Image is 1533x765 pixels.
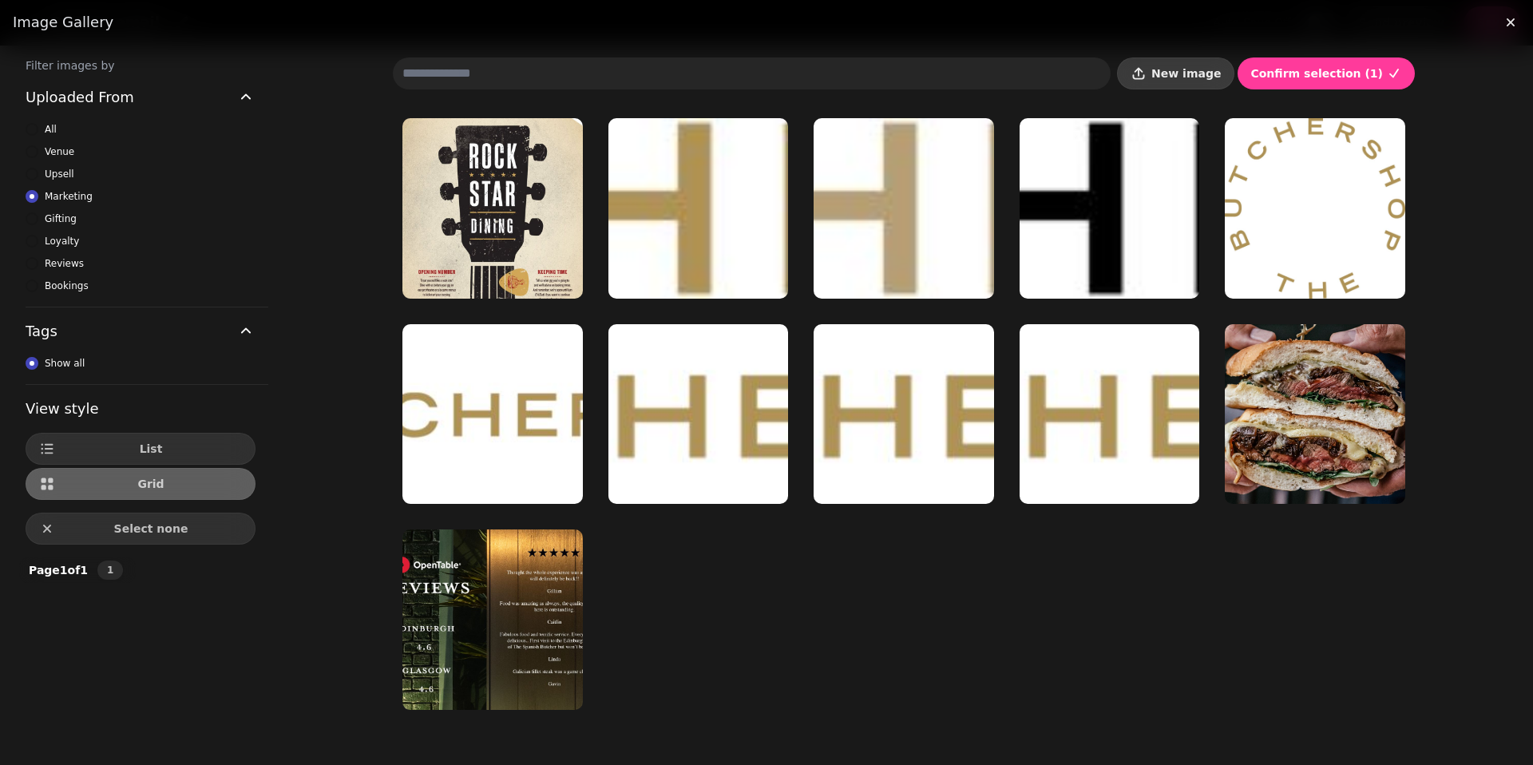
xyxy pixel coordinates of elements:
span: New image [1151,68,1221,79]
img: BS Lunch SandwIch_.jpg [1225,324,1405,505]
h3: Image gallery [13,13,1520,32]
span: Reviews [45,256,84,272]
p: Page 1 of 1 [22,562,94,578]
button: Grid [26,468,255,500]
img: Butchershop Logo Files-1.png [814,118,994,299]
button: Select none [26,513,255,545]
span: Bookings [45,278,89,294]
button: 1 [97,561,123,580]
span: Gifting [45,211,77,227]
span: List [60,443,242,454]
h3: View style [26,398,255,420]
button: Uploaded From [26,73,255,121]
img: BS Single Line Gold (lft smaller).png [814,324,994,505]
span: Show all [45,355,85,371]
nav: Pagination [97,561,123,580]
span: Upsell [45,166,74,182]
div: Tags [26,355,255,384]
img: BS Single Line Gold (lft smaller) PNG.png [608,324,789,505]
span: Grid [60,478,242,490]
img: 20449324_1998963566785940_6884284438720883168_o.jpg [402,118,583,299]
span: Confirm selection ( 1 ) [1250,68,1383,79]
span: All [45,121,57,137]
img: BS Roundal Gold.png [1225,118,1405,299]
span: Venue [45,144,74,160]
button: Confirm selection (1) [1238,57,1415,89]
span: Select none [60,523,242,534]
span: Marketing [45,188,93,204]
img: BS Single Line Gold (lft smaller) PNG.png [1020,324,1200,505]
label: Filter images by [13,57,268,73]
button: List [26,433,255,465]
img: BS Single Line Gold.png [608,118,789,299]
button: Tags [26,307,255,355]
img: BS Single Line Gold (smaller).png [402,324,583,505]
div: Uploaded From [26,121,255,307]
img: unnamed.jpg [402,529,583,710]
span: Loyalty [45,233,79,249]
span: 1 [104,565,117,575]
button: New image [1117,57,1234,89]
img: BS Single Line Black.png [1020,118,1200,299]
